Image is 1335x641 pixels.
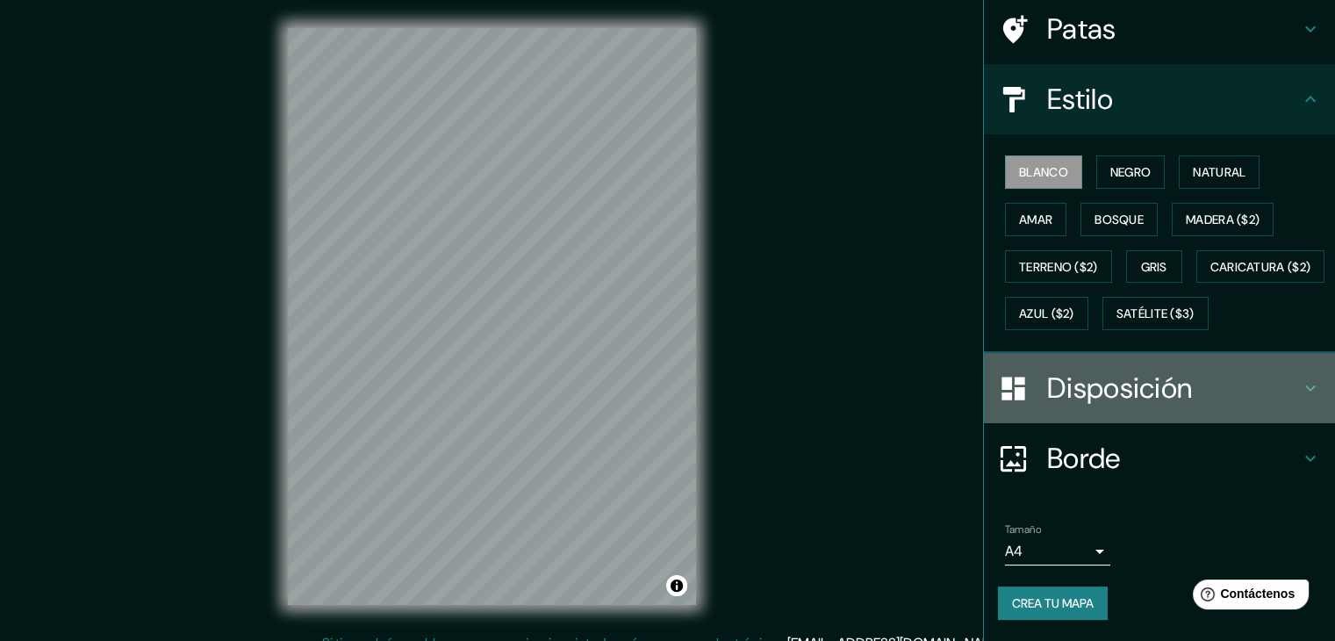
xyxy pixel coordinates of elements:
[998,587,1108,620] button: Crea tu mapa
[1179,155,1260,189] button: Natural
[1047,440,1121,477] font: Borde
[1005,537,1110,565] div: A4
[1019,259,1098,275] font: Terreno ($2)
[1005,542,1023,560] font: A4
[1210,259,1311,275] font: Caricatura ($2)
[1005,203,1066,236] button: Amar
[1012,595,1094,611] font: Crea tu mapa
[1102,297,1209,330] button: Satélite ($3)
[1116,306,1195,322] font: Satélite ($3)
[1110,164,1152,180] font: Negro
[1095,212,1144,227] font: Bosque
[288,28,696,605] canvas: Mapa
[1005,155,1082,189] button: Blanco
[1005,522,1041,537] font: Tamaño
[1186,212,1260,227] font: Madera ($2)
[1172,203,1274,236] button: Madera ($2)
[1080,203,1158,236] button: Bosque
[1179,573,1316,622] iframe: Lanzador de widgets de ayuda
[1141,259,1167,275] font: Gris
[1047,81,1113,118] font: Estilo
[1019,306,1074,322] font: Azul ($2)
[984,64,1335,134] div: Estilo
[1196,250,1325,284] button: Caricatura ($2)
[1019,212,1052,227] font: Amar
[1096,155,1166,189] button: Negro
[1005,297,1088,330] button: Azul ($2)
[1047,370,1192,407] font: Disposición
[1019,164,1068,180] font: Blanco
[666,575,687,596] button: Activar o desactivar atribución
[984,353,1335,423] div: Disposición
[1005,250,1112,284] button: Terreno ($2)
[984,423,1335,493] div: Borde
[1193,164,1245,180] font: Natural
[1047,11,1116,47] font: Patas
[1126,250,1182,284] button: Gris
